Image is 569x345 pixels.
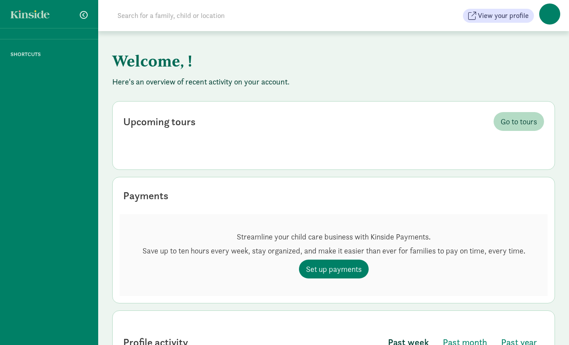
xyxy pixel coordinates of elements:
p: Here's an overview of recent activity on your account. [112,77,555,87]
div: Payments [123,188,168,204]
span: Go to tours [501,116,537,127]
p: Streamline your child care business with Kinside Payments. [142,232,525,242]
p: Save up to ten hours every week, stay organized, and make it easier than ever for families to pay... [142,246,525,256]
a: Set up payments [299,260,369,278]
span: View your profile [478,11,529,21]
input: Search for a family, child or location [112,7,358,25]
div: Upcoming tours [123,114,196,130]
h1: Welcome, ! [112,45,546,77]
span: Set up payments [306,263,362,275]
button: View your profile [463,9,534,23]
a: Go to tours [494,112,544,131]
